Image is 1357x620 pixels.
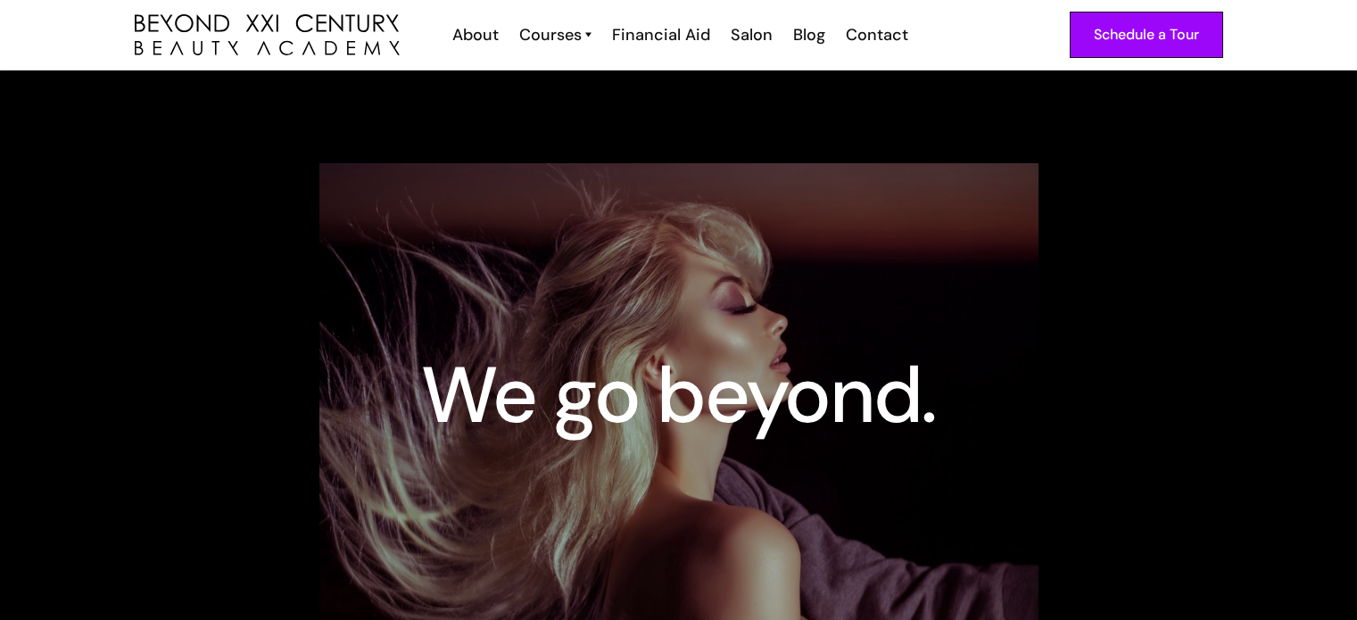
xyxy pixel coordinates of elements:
[846,23,908,46] div: Contact
[441,23,508,46] a: About
[612,23,710,46] div: Financial Aid
[731,23,773,46] div: Salon
[1094,23,1199,46] div: Schedule a Tour
[600,23,719,46] a: Financial Aid
[834,23,917,46] a: Contact
[135,14,400,56] img: beyond 21st century beauty academy logo
[452,23,499,46] div: About
[793,23,825,46] div: Blog
[782,23,834,46] a: Blog
[719,23,782,46] a: Salon
[1070,12,1223,58] a: Schedule a Tour
[519,23,582,46] div: Courses
[519,23,592,46] a: Courses
[135,14,400,56] a: home
[421,363,936,427] h1: We go beyond.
